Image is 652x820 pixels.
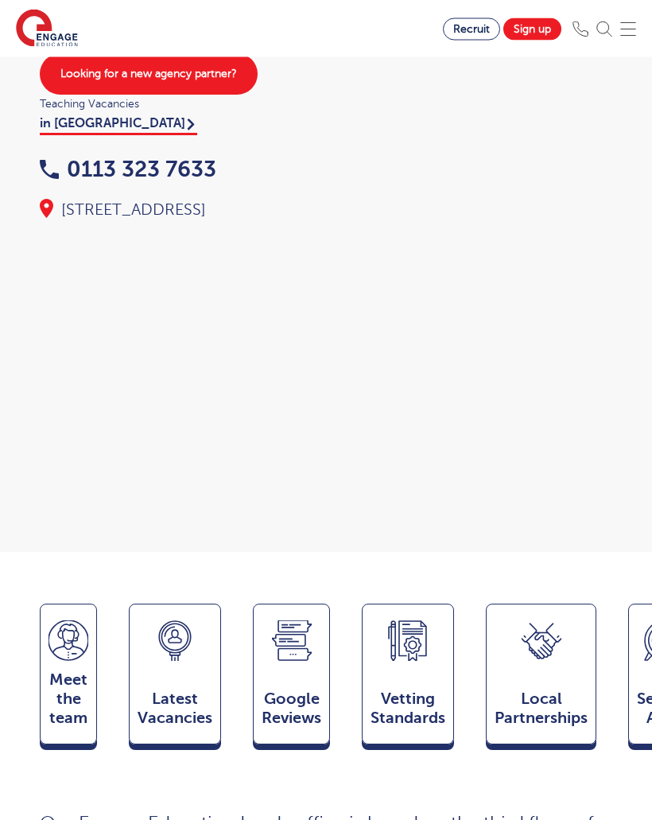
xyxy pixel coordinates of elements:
[572,21,588,37] img: Phone
[40,95,612,114] span: Teaching Vacancies
[40,200,612,222] div: [STREET_ADDRESS]
[40,157,216,182] a: 0113 323 7633
[129,604,221,752] a: LatestVacancies
[253,604,330,752] a: GoogleReviews
[443,18,500,41] a: Recruit
[596,21,612,37] img: Search
[16,10,78,49] img: Engage Education
[40,604,97,752] a: Meetthe team
[371,690,445,729] span: Vetting Standards
[453,23,490,35] span: Recruit
[503,18,561,41] a: Sign up
[49,671,88,729] span: Meet the team
[620,21,636,37] img: Mobile Menu
[40,117,197,136] a: in [GEOGRAPHIC_DATA]
[138,690,212,729] span: Latest Vacancies
[362,604,454,752] a: VettingStandards
[262,690,321,729] span: Google Reviews
[40,54,258,95] a: Looking for a new agency partner?
[495,690,588,729] span: Local Partnerships
[486,604,596,752] a: Local Partnerships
